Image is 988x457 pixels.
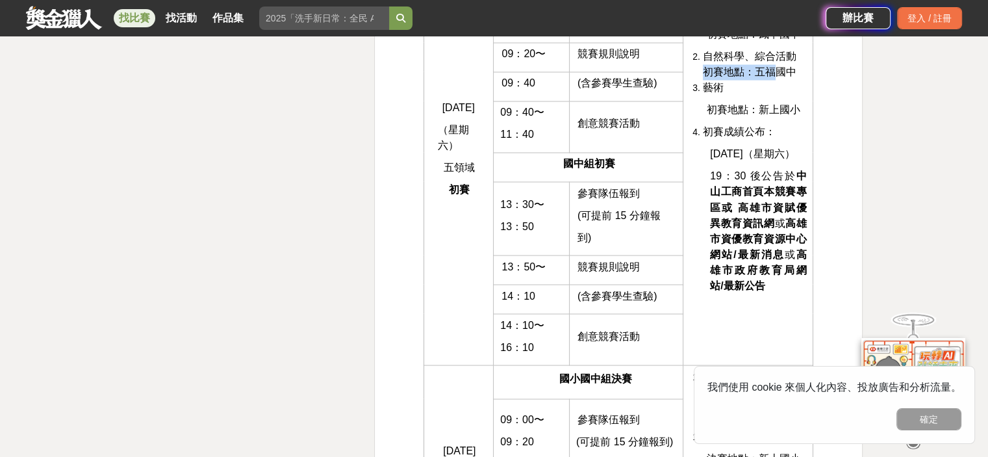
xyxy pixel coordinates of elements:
[897,7,962,29] div: 登入 / 註冊
[710,217,806,259] strong: 高雄市資優教育資源中心網站/最新消息
[449,184,470,195] strong: 初賽
[577,118,640,129] span: 創意競賽活動
[710,170,806,291] span: 19：30 後公告於 或 或
[707,382,961,393] span: 我們使用 cookie 來個人化內容、投放廣告和分析流量。
[500,319,544,330] span: 14：10〜
[577,231,591,242] span: 到)
[207,9,249,27] a: 作品集
[500,198,544,209] span: 13：30〜
[160,9,202,27] a: 找活動
[577,413,640,424] span: 參賽隊伍報到
[444,162,475,173] span: 五領域
[577,209,661,220] span: (可提前 15 分鐘報
[577,261,640,272] span: 競賽規則說明
[826,7,891,29] a: 辦比賽
[500,436,534,447] span: 09：20
[442,102,475,113] span: [DATE]
[861,338,965,424] img: d2146d9a-e6f6-4337-9592-8cefde37ba6b.png
[502,48,546,59] span: 09：20〜
[703,126,776,137] span: 初賽成績公布：
[577,48,640,59] span: 競賽規則說明
[703,82,724,93] span: 藝術
[896,408,961,430] button: 確定
[559,372,632,384] strong: 國小國中組決賽
[502,261,546,272] span: 13：50〜
[500,129,534,140] span: 11：40
[577,290,657,301] span: (含參賽學生查驗)
[500,413,544,424] span: 09：00〜
[500,220,534,231] span: 13：50
[710,148,794,159] span: [DATE]（星期六）
[114,9,155,27] a: 找比賽
[577,330,640,341] span: 創意競賽活動
[501,290,535,301] span: 14：10
[707,104,800,115] span: 初賽地點：新上國小
[500,341,534,352] span: 16：10
[703,51,796,77] span: 自然科學、綜合活動初賽地點：五福國中
[577,77,657,88] span: (含參賽學生查驗)
[576,436,673,447] span: (可提前 15 分鐘報到)
[710,248,806,291] strong: 高雄市政府教育局網站/最新公告
[500,107,544,118] span: 09：40〜
[563,158,615,169] strong: 國中組初賽
[501,77,535,88] span: 09：40
[259,7,389,30] input: 2025「洗手新日常：全民 ALL IN」洗手歌全台徵選
[577,187,640,198] span: 參賽隊伍報到
[438,124,469,151] span: （星期六）
[443,445,475,456] span: [DATE]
